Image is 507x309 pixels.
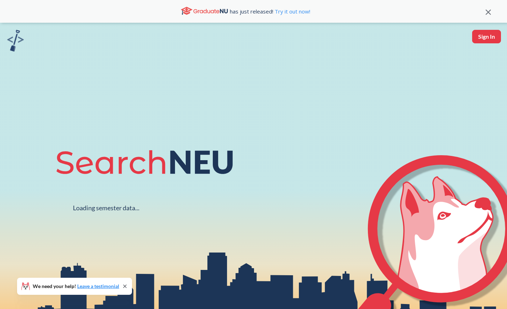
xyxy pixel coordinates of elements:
[472,30,501,43] button: Sign In
[230,7,310,15] span: has just released!
[7,30,24,51] img: sandbox logo
[77,283,119,289] a: Leave a testimonial
[7,30,24,54] a: sandbox logo
[273,8,310,15] a: Try it out now!
[73,204,139,212] div: Loading semester data...
[33,284,119,289] span: We need your help!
